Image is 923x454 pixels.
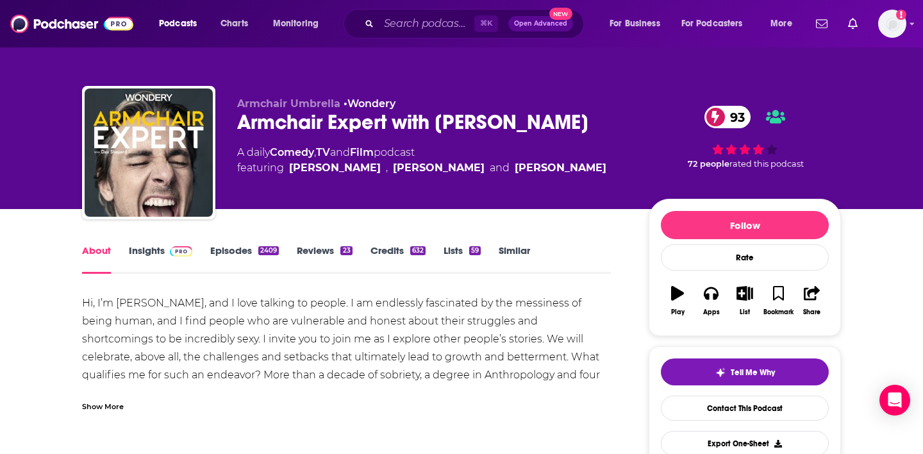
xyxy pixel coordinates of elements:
[878,10,906,38] span: Logged in as Jlescht
[297,244,352,274] a: Reviews23
[237,145,606,176] div: A daily podcast
[795,278,829,324] button: Share
[316,146,330,158] a: TV
[289,160,381,176] a: Dax Shepard
[85,88,213,217] img: Armchair Expert with Dax Shepard
[314,146,316,158] span: ,
[258,246,279,255] div: 2409
[671,308,685,316] div: Play
[220,15,248,33] span: Charts
[212,13,256,34] a: Charts
[878,10,906,38] img: User Profile
[661,278,694,324] button: Play
[490,160,510,176] span: and
[610,15,660,33] span: For Business
[410,246,426,255] div: 632
[237,160,606,176] span: featuring
[661,358,829,385] button: tell me why sparkleTell Me Why
[129,244,192,274] a: InsightsPodchaser Pro
[803,308,820,316] div: Share
[878,10,906,38] button: Show profile menu
[688,159,729,169] span: 72 people
[811,13,833,35] a: Show notifications dropdown
[170,246,192,256] img: Podchaser Pro
[661,396,829,421] a: Contact This Podcast
[159,15,197,33] span: Podcasts
[649,97,841,177] div: 93 72 peoplerated this podcast
[330,146,350,158] span: and
[694,278,728,324] button: Apps
[704,106,751,128] a: 93
[386,160,388,176] span: ,
[673,13,761,34] button: open menu
[703,308,720,316] div: Apps
[729,159,804,169] span: rated this podcast
[270,146,314,158] a: Comedy
[393,160,485,176] a: Monica Padman
[444,244,481,274] a: Lists59
[896,10,906,20] svg: Add a profile image
[728,278,761,324] button: List
[150,13,213,34] button: open menu
[273,15,319,33] span: Monitoring
[344,97,395,110] span: •
[770,15,792,33] span: More
[340,246,352,255] div: 23
[661,244,829,271] div: Rate
[10,12,133,36] img: Podchaser - Follow, Share and Rate Podcasts
[508,16,573,31] button: Open AdvancedNew
[350,146,374,158] a: Film
[549,8,572,20] span: New
[843,13,863,35] a: Show notifications dropdown
[717,106,751,128] span: 93
[731,367,775,378] span: Tell Me Why
[370,244,426,274] a: Credits632
[474,15,498,32] span: ⌘ K
[356,9,596,38] div: Search podcasts, credits, & more...
[469,246,481,255] div: 59
[740,308,750,316] div: List
[879,385,910,416] div: Open Intercom Messenger
[763,308,794,316] div: Bookmark
[379,13,474,34] input: Search podcasts, credits, & more...
[681,15,743,33] span: For Podcasters
[210,244,279,274] a: Episodes2409
[347,97,395,110] a: Wondery
[515,160,606,176] a: Liz Plank
[499,244,530,274] a: Similar
[761,13,808,34] button: open menu
[661,211,829,239] button: Follow
[601,13,676,34] button: open menu
[82,244,111,274] a: About
[264,13,335,34] button: open menu
[761,278,795,324] button: Bookmark
[715,367,726,378] img: tell me why sparkle
[237,97,340,110] span: Armchair Umbrella
[514,21,567,27] span: Open Advanced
